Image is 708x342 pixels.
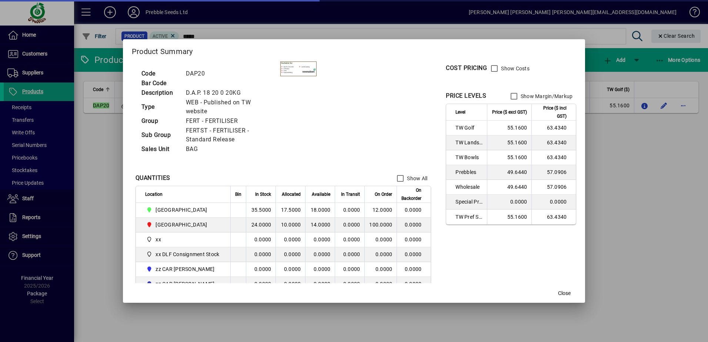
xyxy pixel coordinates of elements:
td: 0.0000 [305,247,335,262]
td: 0.0000 [487,195,531,209]
td: Sub Group [138,126,182,144]
span: zz CAR CARL [145,265,223,274]
span: In Stock [255,190,271,198]
td: D.A.P. 18 20 0 20KG [182,88,280,98]
td: 49.6440 [487,180,531,195]
td: 55.1600 [487,135,531,150]
span: Price ($ excl GST) [492,108,527,116]
span: 0.0000 [343,251,360,257]
span: Close [558,289,571,297]
td: 18.0000 [305,203,335,218]
span: 0.0000 [343,207,360,213]
td: 63.4340 [531,209,576,224]
span: TW Golf [455,124,482,131]
span: TW Pref Sup [455,213,482,221]
span: [GEOGRAPHIC_DATA] [156,221,207,228]
span: 0.0000 [375,237,393,242]
span: CHRISTCHURCH [145,205,223,214]
td: Bar Code [138,78,182,88]
td: 55.1600 [487,150,531,165]
span: Price ($ incl GST) [536,104,567,120]
span: Special Price [455,198,482,205]
label: Show Costs [500,65,530,72]
span: 0.0000 [343,266,360,272]
span: xx DLF Consignment Stock [145,250,223,259]
span: 12.0000 [373,207,393,213]
td: 10.0000 [275,218,305,232]
span: 100.0000 [369,222,392,228]
td: 63.4340 [531,121,576,135]
td: 0.0000 [397,203,431,218]
td: 0.0000 [246,277,275,292]
td: 55.1600 [487,121,531,135]
span: 0.0000 [375,266,393,272]
td: 0.0000 [275,277,305,292]
button: Close [552,286,576,300]
span: Prebbles [455,168,482,176]
td: 57.0906 [531,180,576,195]
h2: Product Summary [123,39,585,61]
span: Level [455,108,465,116]
td: 0.0000 [531,195,576,209]
td: 0.0000 [275,247,305,262]
td: 49.6440 [487,165,531,180]
td: 0.0000 [397,262,431,277]
span: PALMERSTON NORTH [145,220,223,229]
td: 24.0000 [246,218,275,232]
span: On Order [375,190,392,198]
td: 0.0000 [305,262,335,277]
span: In Transit [341,190,360,198]
span: Location [145,190,163,198]
span: xx DLF Consignment Stock [156,251,219,258]
td: 55.1600 [487,209,531,224]
td: 63.4340 [531,135,576,150]
td: Description [138,88,182,98]
td: Type [138,98,182,116]
span: 0.0000 [343,237,360,242]
span: [GEOGRAPHIC_DATA] [156,206,207,214]
td: 0.0000 [275,262,305,277]
td: 0.0000 [305,277,335,292]
span: xx [145,235,223,244]
td: 63.4340 [531,150,576,165]
span: Bin [235,190,241,198]
td: 0.0000 [397,218,431,232]
td: 0.0000 [246,247,275,262]
td: DAP20 [182,69,280,78]
td: 0.0000 [397,247,431,262]
label: Show All [405,175,427,182]
td: 0.0000 [397,277,431,292]
td: FERTST - FERTILISER - Standard Release [182,126,280,144]
span: 0.0000 [343,222,360,228]
td: Code [138,69,182,78]
span: 0.0000 [343,281,360,287]
span: Wholesale [455,183,482,191]
div: QUANTITIES [136,174,170,182]
td: WEB - Published on TW website [182,98,280,116]
label: Show Margin/Markup [519,93,573,100]
span: 0.0000 [375,281,393,287]
td: BAG [182,144,280,154]
td: 0.0000 [275,232,305,247]
span: zz CAR CRAIG B [145,279,223,288]
td: 17.5000 [275,203,305,218]
td: Group [138,116,182,126]
td: Sales Unit [138,144,182,154]
div: PRICE LEVELS [446,91,486,100]
td: 0.0000 [246,262,275,277]
td: 35.5000 [246,203,275,218]
span: On Backorder [401,186,421,202]
div: COST PRICING [446,64,487,73]
td: 0.0000 [246,232,275,247]
td: 57.0906 [531,165,576,180]
span: xx [156,236,161,243]
span: Allocated [282,190,301,198]
td: 0.0000 [305,232,335,247]
img: contain [280,61,317,77]
span: Available [312,190,330,198]
span: TW Landscaper [455,139,482,146]
span: TW Bowls [455,154,482,161]
span: 0.0000 [375,251,393,257]
span: zz CAR [PERSON_NAME] [156,265,214,273]
td: FERT - FERTILISER [182,116,280,126]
